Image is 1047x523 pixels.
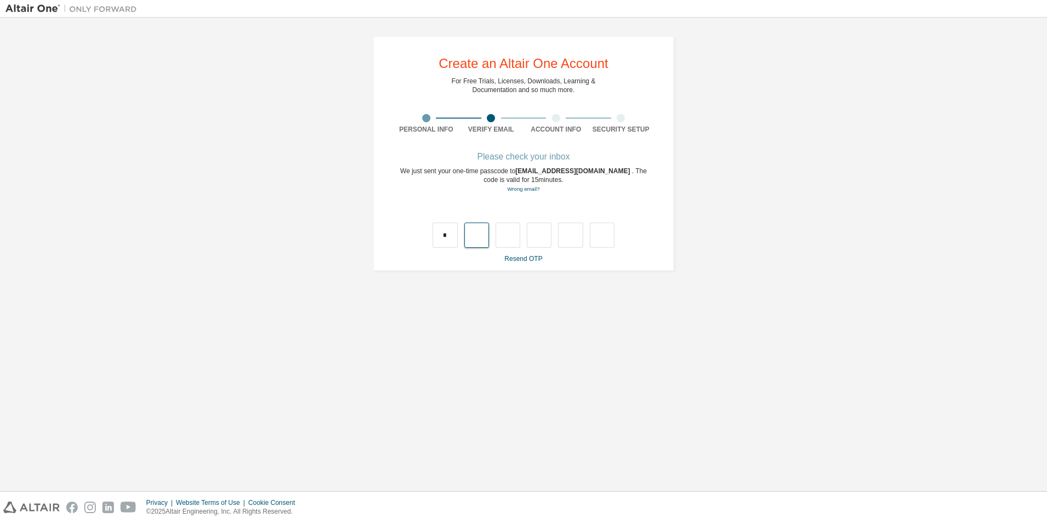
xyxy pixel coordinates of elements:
[515,167,632,175] span: [EMAIL_ADDRESS][DOMAIN_NAME]
[248,498,301,507] div: Cookie Consent
[459,125,524,134] div: Verify Email
[439,57,608,70] div: Create an Altair One Account
[394,125,459,134] div: Personal Info
[146,507,302,516] p: © 2025 Altair Engineering, Inc. All Rights Reserved.
[394,154,653,160] div: Please check your inbox
[102,502,114,513] img: linkedin.svg
[176,498,248,507] div: Website Terms of Use
[5,3,142,14] img: Altair One
[507,186,539,192] a: Go back to the registration form
[120,502,136,513] img: youtube.svg
[66,502,78,513] img: facebook.svg
[452,77,596,94] div: For Free Trials, Licenses, Downloads, Learning & Documentation and so much more.
[589,125,654,134] div: Security Setup
[504,255,542,263] a: Resend OTP
[394,167,653,194] div: We just sent your one-time passcode to . The code is valid for 15 minutes.
[84,502,96,513] img: instagram.svg
[523,125,589,134] div: Account Info
[3,502,60,513] img: altair_logo.svg
[146,498,176,507] div: Privacy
